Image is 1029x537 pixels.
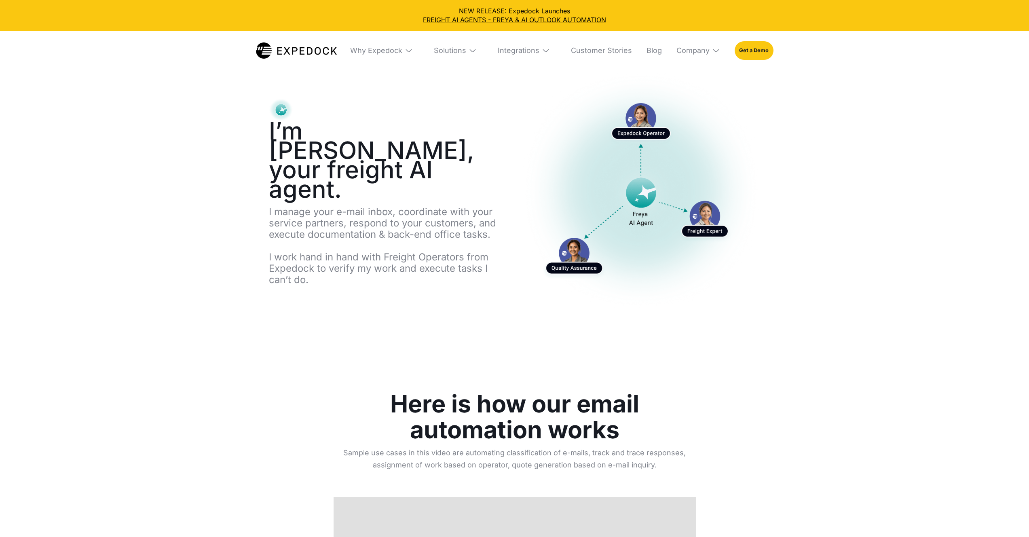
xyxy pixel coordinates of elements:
div: NEW RELEASE: Expedock Launches [6,6,1023,25]
p: Sample use cases in this video are automating classification of e-mails, track and trace response... [334,447,696,471]
div: Solutions [427,31,483,70]
a: Customer Stories [564,31,632,70]
div: Solutions [434,46,466,55]
a: Get a Demo [735,41,773,60]
h1: Here is how our email automation works [334,391,696,443]
div: Integrations [491,31,556,70]
div: Company [670,31,727,70]
div: Why Expedock [344,31,419,70]
div: Why Expedock [350,46,402,55]
p: I manage your e-mail inbox, coordinate with your service partners, respond to your customers, and... [269,206,509,285]
a: open lightbox [522,71,760,309]
h1: I’m [PERSON_NAME], your freight AI agent. [269,121,509,199]
a: Blog [640,31,662,70]
div: Company [676,46,710,55]
a: FREIGHT AI AGENTS - FREYA & AI OUTLOOK AUTOMATION [6,15,1023,24]
div: Integrations [498,46,539,55]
